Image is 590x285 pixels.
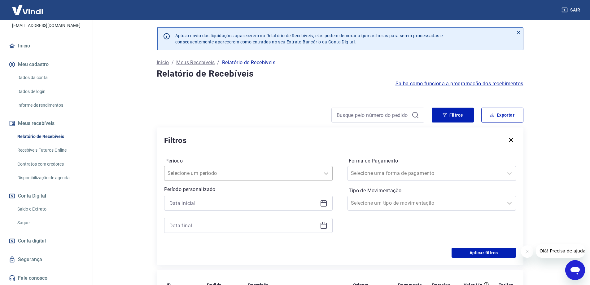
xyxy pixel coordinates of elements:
[7,271,85,285] a: Fale conosco
[164,186,333,193] p: Período personalizado
[21,13,71,20] p: [PERSON_NAME]
[169,221,317,230] input: Data final
[7,117,85,130] button: Meus recebíveis
[481,108,523,122] button: Exportar
[349,157,515,165] label: Forma de Pagamento
[7,0,48,19] img: Vindi
[15,171,85,184] a: Disponibilização de agenda
[169,198,317,208] input: Data inicial
[175,33,443,45] p: Após o envio das liquidações aparecerem no Relatório de Recebíveis, elas podem demorar algumas ho...
[15,203,85,216] a: Saldo e Extrato
[164,136,187,145] h5: Filtros
[4,4,52,9] span: Olá! Precisa de ajuda?
[172,59,174,66] p: /
[15,158,85,171] a: Contratos com credores
[15,71,85,84] a: Dados da conta
[15,99,85,112] a: Informe de rendimentos
[521,245,533,258] iframe: Fechar mensagem
[7,58,85,71] button: Meu cadastro
[15,130,85,143] a: Relatório de Recebíveis
[536,244,585,258] iframe: Mensagem da empresa
[7,234,85,248] a: Conta digital
[452,248,516,258] button: Aplicar filtros
[157,68,523,80] h4: Relatório de Recebíveis
[7,39,85,53] a: Início
[15,144,85,157] a: Recebíveis Futuros Online
[7,253,85,266] a: Segurança
[165,157,331,165] label: Período
[18,237,46,245] span: Conta digital
[157,59,169,66] a: Início
[432,108,474,122] button: Filtros
[222,59,275,66] p: Relatório de Recebíveis
[396,80,523,87] a: Saiba como funciona a programação dos recebimentos
[337,110,409,120] input: Busque pelo número do pedido
[560,4,583,16] button: Sair
[176,59,215,66] a: Meus Recebíveis
[349,187,515,194] label: Tipo de Movimentação
[217,59,219,66] p: /
[12,22,81,29] p: [EMAIL_ADDRESS][DOMAIN_NAME]
[15,85,85,98] a: Dados de login
[565,260,585,280] iframe: Botão para abrir a janela de mensagens
[15,216,85,229] a: Saque
[7,189,85,203] button: Conta Digital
